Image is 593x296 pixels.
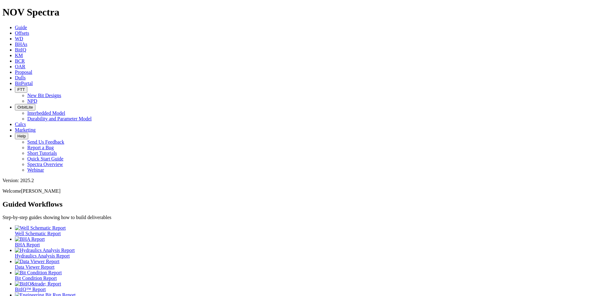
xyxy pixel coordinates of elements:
[15,86,27,93] button: FTT
[15,64,25,69] a: OAR
[2,178,591,183] div: Version: 2025.2
[15,231,61,236] span: Well Schematic Report
[15,225,591,236] a: Well Schematic Report Well Schematic Report
[17,105,33,110] span: OrbitLite
[15,122,26,127] a: Calcs
[15,47,26,52] a: BitIQ
[15,264,55,270] span: Data Viewer Report
[15,70,32,75] a: Proposal
[2,215,591,220] p: Step-by-step guides showing how to build deliverables
[15,104,35,110] button: OrbitLite
[15,276,57,281] span: Bit Condition Report
[27,150,57,156] a: Short Tutorials
[15,281,61,287] img: BitIQ&trade; Report
[15,25,27,30] a: Guide
[15,53,23,58] a: KM
[15,270,62,276] img: Bit Condition Report
[27,139,64,145] a: Send Us Feedback
[2,7,591,18] h1: NOV Spectra
[15,248,591,258] a: Hydraulics Analysis Report Hydraulics Analysis Report
[15,42,27,47] a: BHAs
[15,81,33,86] a: BitPortal
[2,188,591,194] p: Welcome
[15,133,28,139] button: Help
[15,259,591,270] a: Data Viewer Report Data Viewer Report
[15,287,46,292] span: BitIQ™ Report
[15,225,66,231] img: Well Schematic Report
[27,162,63,167] a: Spectra Overview
[27,145,54,150] a: Report a Bug
[15,259,60,264] img: Data Viewer Report
[15,270,591,281] a: Bit Condition Report Bit Condition Report
[15,30,29,36] a: Offsets
[15,127,36,132] a: Marketing
[15,248,75,253] img: Hydraulics Analysis Report
[17,134,26,138] span: Help
[27,110,65,116] a: Interbedded Model
[15,242,40,247] span: BHA Report
[2,200,591,209] h2: Guided Workflows
[27,116,92,121] a: Durability and Parameter Model
[15,58,25,64] a: BCR
[27,93,61,98] a: New Bit Designs
[21,188,60,194] span: [PERSON_NAME]
[27,98,37,104] a: NPD
[15,36,23,41] a: WD
[15,253,70,258] span: Hydraulics Analysis Report
[27,156,63,161] a: Quick Start Guide
[27,167,44,173] a: Webinar
[15,236,591,247] a: BHA Report BHA Report
[17,87,25,92] span: FTT
[15,236,45,242] img: BHA Report
[15,281,591,292] a: BitIQ&trade; Report BitIQ™ Report
[15,75,26,80] a: Dulls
